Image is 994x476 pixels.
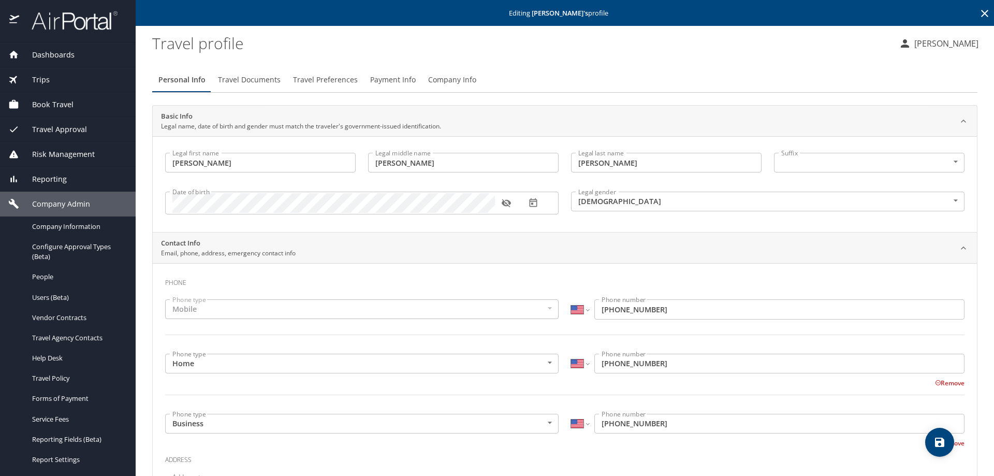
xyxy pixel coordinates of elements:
button: [PERSON_NAME] [895,34,983,53]
div: Mobile [165,299,559,319]
span: Vendor Contracts [32,313,123,323]
span: Help Desk [32,353,123,363]
h2: Contact Info [161,238,296,249]
h3: Address [165,449,964,466]
span: Travel Agency Contacts [32,333,123,343]
div: Business [165,414,559,434]
span: Configure Approval Types (Beta) [32,242,123,262]
strong: [PERSON_NAME] 's [532,8,588,18]
div: Basic InfoLegal name, date of birth and gender must match the traveler's government-issued identi... [153,136,977,232]
span: Service Fees [32,414,123,424]
span: Travel Documents [218,74,281,86]
p: Legal name, date of birth and gender must match the traveler's government-issued identification. [161,122,441,131]
span: Travel Preferences [293,74,358,86]
div: Home [165,354,559,373]
span: Company Admin [19,198,90,210]
span: Report Settings [32,455,123,465]
span: Users (Beta) [32,293,123,302]
span: Company Info [428,74,476,86]
div: Basic InfoLegal name, date of birth and gender must match the traveler's government-issued identi... [153,106,977,137]
h2: Basic Info [161,111,441,122]
span: Payment Info [370,74,416,86]
button: Remove [935,379,964,387]
img: airportal-logo.png [20,10,118,31]
button: save [925,428,954,457]
span: Trips [19,74,50,85]
span: Travel Policy [32,373,123,383]
h1: Travel profile [152,27,890,59]
p: [PERSON_NAME] [911,37,978,50]
span: Risk Management [19,149,95,160]
span: Travel Approval [19,124,87,135]
span: Reporting [19,174,67,185]
span: Company Information [32,222,123,232]
span: Personal Info [158,74,206,86]
div: Profile [152,67,977,92]
span: Book Travel [19,99,74,110]
div: ​ [774,153,964,172]
p: Email, phone, address, emergency contact info [161,249,296,258]
span: Dashboards [19,49,75,61]
span: People [32,272,123,282]
span: Reporting Fields (Beta) [32,435,123,444]
span: Forms of Payment [32,394,123,403]
h3: Phone [165,271,964,289]
p: Editing profile [139,10,991,17]
img: icon-airportal.png [9,10,20,31]
div: Contact InfoEmail, phone, address, emergency contact info [153,233,977,264]
div: [DEMOGRAPHIC_DATA] [571,192,964,211]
